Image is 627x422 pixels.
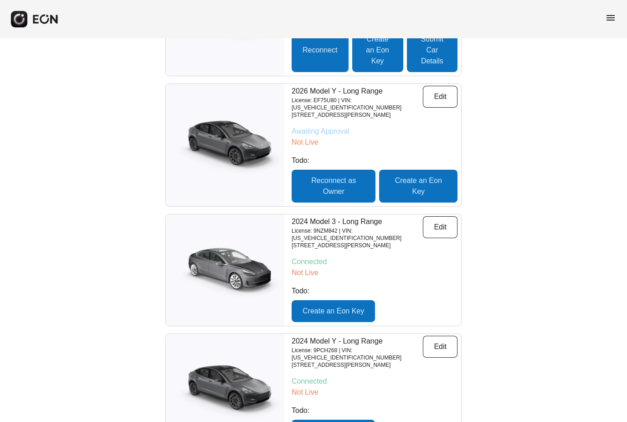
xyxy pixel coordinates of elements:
[292,155,457,166] p: Todo:
[292,286,457,297] p: Todo:
[292,387,457,398] p: Not Live
[292,126,457,137] p: Awaiting Approval
[423,216,457,238] button: Edit
[423,336,457,358] button: Edit
[292,28,349,72] button: Reconnect
[379,170,457,203] button: Create an Eon Key
[605,12,616,23] span: menu
[292,137,457,148] p: Not Live
[292,111,423,119] p: [STREET_ADDRESS][PERSON_NAME]
[292,300,375,322] button: Create an Eon Key
[292,361,423,369] p: [STREET_ADDRESS][PERSON_NAME]
[292,227,423,242] p: License: 9NZM842 | VIN: [US_VEHICLE_IDENTIFICATION_NUMBER]
[292,256,457,267] p: Connected
[292,347,423,361] p: License: 9PCH268 | VIN: [US_VEHICLE_IDENTIFICATION_NUMBER]
[352,28,403,72] button: Create an Eon Key
[292,267,457,278] p: Not Live
[166,360,284,419] img: car
[292,336,423,347] p: 2024 Model Y - Long Range
[292,86,423,97] p: 2026 Model Y - Long Range
[423,86,457,108] button: Edit
[166,240,284,300] img: car
[292,170,375,203] button: Reconnect as Owner
[407,28,457,72] button: Submit Car Details
[292,242,423,249] p: [STREET_ADDRESS][PERSON_NAME]
[292,376,457,387] p: Connected
[292,97,423,111] p: License: EF75U80 | VIN: [US_VEHICLE_IDENTIFICATION_NUMBER]
[292,216,423,227] p: 2024 Model 3 - Long Range
[166,115,284,175] img: car
[292,405,457,416] p: Todo:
